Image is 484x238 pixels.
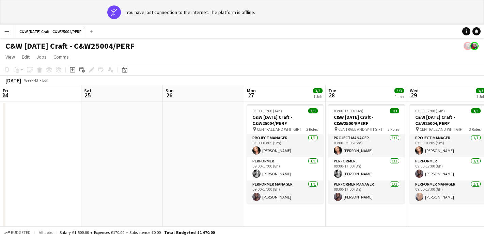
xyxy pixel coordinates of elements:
[410,88,419,94] span: Wed
[126,9,255,15] div: You have lost connection to the internet. The platform is offline.
[5,41,135,51] h1: C&W [DATE] Craft - C&W25004/PERF
[165,91,174,99] span: 26
[394,88,404,93] span: 3/3
[415,108,445,113] span: 03:00-17:00 (14h)
[328,157,405,180] app-card-role: Performer1/109:00-17:00 (8h)[PERSON_NAME]
[306,127,318,132] span: 3 Roles
[470,42,479,50] app-user-avatar: Project Manager
[471,108,481,113] span: 3/3
[14,25,87,38] button: C&W [DATE] Craft - C&W25004/PERF
[247,104,323,204] app-job-card: 03:00-17:00 (14h)3/3C&W [DATE] Craft - C&W25004/PERF CENTRALE AND WHITGIFT3 RolesProject Manager1...
[308,108,318,113] span: 3/3
[3,52,18,61] a: View
[5,54,15,60] span: View
[247,157,323,180] app-card-role: Performer1/109:00-17:00 (8h)[PERSON_NAME]
[164,230,215,235] span: Total Budgeted £1 670.00
[3,88,8,94] span: Fri
[313,88,323,93] span: 3/3
[328,104,405,204] app-job-card: 03:00-17:00 (14h)3/3C&W [DATE] Craft - C&W25004/PERF CENTRALE AND WHITGIFT3 RolesProject Manager1...
[42,78,49,83] div: BST
[395,94,404,99] div: 1 Job
[390,108,399,113] span: 3/3
[334,108,363,113] span: 03:00-17:00 (14h)
[252,108,282,113] span: 03:00-17:00 (14h)
[313,94,322,99] div: 1 Job
[257,127,301,132] span: CENTRALE AND WHITGIFT
[2,91,8,99] span: 24
[5,77,21,84] div: [DATE]
[166,88,174,94] span: Sun
[409,91,419,99] span: 29
[246,91,256,99] span: 27
[328,114,405,126] h3: C&W [DATE] Craft - C&W25004/PERF
[327,91,336,99] span: 28
[3,229,32,236] button: Budgeted
[84,88,92,94] span: Sat
[469,127,481,132] span: 3 Roles
[60,230,215,235] div: Salary £1 500.00 + Expenses £170.00 + Subsistence £0.00 =
[19,52,32,61] a: Edit
[34,52,49,61] a: Jobs
[464,42,472,50] app-user-avatar: Project Manager
[36,54,47,60] span: Jobs
[83,91,92,99] span: 25
[247,114,323,126] h3: C&W [DATE] Craft - C&W25004/PERF
[328,88,336,94] span: Tue
[247,88,256,94] span: Mon
[11,230,31,235] span: Budgeted
[247,134,323,157] app-card-role: Project Manager1/103:00-03:05 (5m)[PERSON_NAME]
[37,230,54,235] span: All jobs
[51,52,72,61] a: Comms
[328,180,405,204] app-card-role: Performer Manager1/109:00-17:00 (8h)[PERSON_NAME]
[338,127,383,132] span: CENTRALE AND WHITGIFT
[388,127,399,132] span: 3 Roles
[53,54,69,60] span: Comms
[328,134,405,157] app-card-role: Project Manager1/103:00-03:05 (5m)[PERSON_NAME]
[247,180,323,204] app-card-role: Performer Manager1/109:00-17:00 (8h)[PERSON_NAME]
[420,127,464,132] span: CENTRALE AND WHITGIFT
[22,78,40,83] span: Week 43
[22,54,30,60] span: Edit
